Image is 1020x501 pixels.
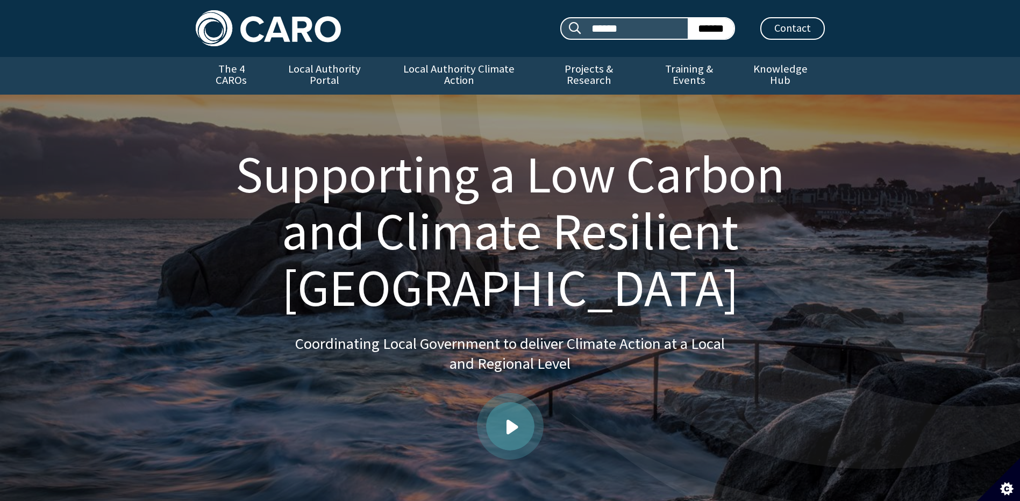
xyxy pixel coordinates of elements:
[382,57,536,95] a: Local Authority Climate Action
[196,57,267,95] a: The 4 CAROs
[736,57,824,95] a: Knowledge Hub
[209,146,812,317] h1: Supporting a Low Carbon and Climate Resilient [GEOGRAPHIC_DATA]
[295,334,725,374] p: Coordinating Local Government to deliver Climate Action at a Local and Regional Level
[486,402,534,450] a: Play video
[536,57,642,95] a: Projects & Research
[267,57,382,95] a: Local Authority Portal
[196,10,341,46] img: Caro logo
[760,17,825,40] a: Contact
[977,458,1020,501] button: Set cookie preferences
[642,57,736,95] a: Training & Events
